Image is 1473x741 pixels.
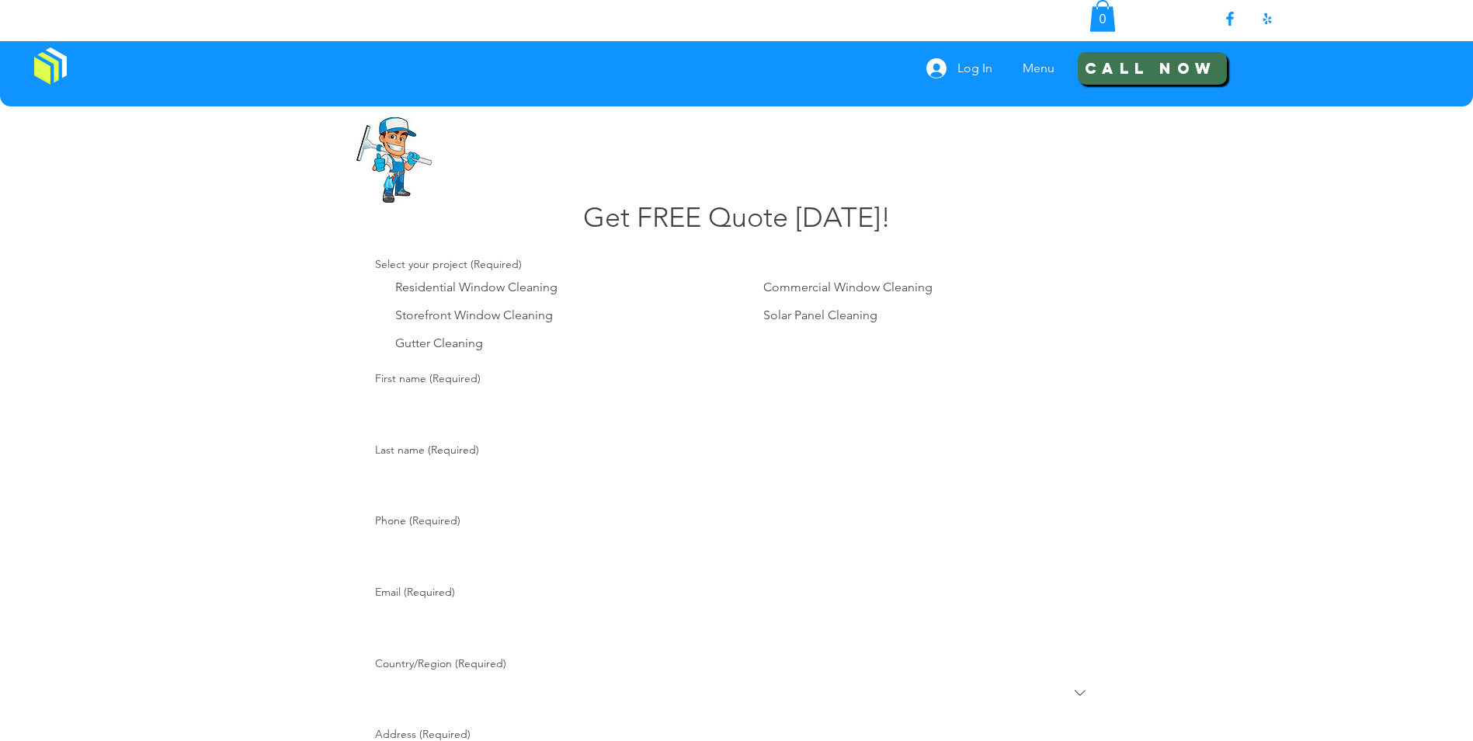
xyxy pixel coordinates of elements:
[1186,252,1473,741] iframe: Wix Chat
[375,393,1089,424] input: First name
[1085,57,1216,78] span: Call Now
[763,278,933,297] div: Commercial Window Cleaning
[583,200,891,234] span: Get FREE Quote [DATE]!
[375,607,1089,638] input: Email
[471,257,522,273] span: (Required)
[375,443,479,458] label: Last name
[455,656,506,672] span: (Required)
[395,278,558,297] div: Residential Window Cleaning
[395,306,553,325] div: Storefront Window Cleaning
[375,656,506,672] label: Country/Region
[375,585,455,600] label: Email
[1099,12,1106,26] text: 0
[1011,49,1071,88] div: Menu
[952,60,998,77] span: Log In
[1258,9,1277,28] img: Yelp!
[375,535,1089,566] input: Phone. Phone
[1078,50,1227,85] a: Call Now
[395,334,483,353] div: Gutter Cleaning
[1011,49,1071,88] nav: Site
[1015,49,1062,88] p: Menu
[34,47,67,85] img: Window Cleaning Budds, Affordable window cleaning services near me in Los Angeles
[915,54,1003,83] button: Log In
[375,513,460,529] label: Phone
[375,257,522,273] div: Select your project
[404,585,455,600] span: (Required)
[409,513,460,529] span: (Required)
[375,371,481,387] label: First name
[428,443,479,458] span: (Required)
[375,464,1089,495] input: Last name
[1221,9,1277,28] ul: Social Bar
[356,117,432,203] img: Window Cleaning Budds, Affordable window cleaning services near me in Los Angeles
[1221,9,1239,28] img: Facebook
[429,371,481,387] span: (Required)
[763,306,877,325] div: Solar Panel Cleaning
